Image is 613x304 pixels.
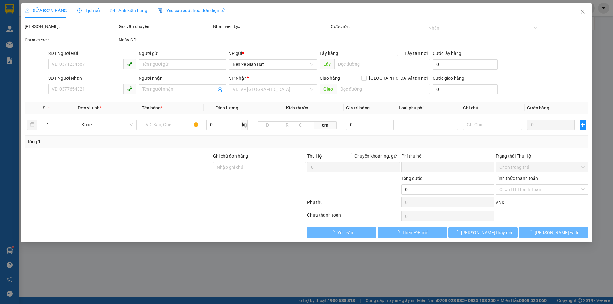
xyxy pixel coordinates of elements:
[402,229,429,236] span: Thêm ĐH mới
[82,120,133,130] span: Khác
[306,199,401,210] div: Phụ thu
[337,229,353,236] span: Yêu cầu
[127,86,132,91] span: phone
[433,84,498,94] input: Cước giao hàng
[496,200,504,205] span: VND
[78,105,102,110] span: Đơn vị tính
[527,105,549,110] span: Cước hàng
[233,60,313,69] span: Bến xe Giáp Bát
[306,211,401,223] div: Chưa thanh toán
[580,120,586,130] button: plus
[127,61,132,66] span: phone
[580,122,586,127] span: plus
[119,23,212,30] div: Gói vận chuyển:
[286,105,308,110] span: Kích thước
[157,8,163,13] img: icon
[297,121,314,129] input: C
[139,50,226,57] div: Người gửi
[320,84,337,94] span: Giao
[402,50,430,57] span: Lấy tận nơi
[401,176,422,181] span: Tổng cước
[574,3,592,21] button: Close
[463,120,522,130] input: Ghi Chú
[77,8,82,13] span: clock-circle
[48,75,136,82] div: SĐT Người Nhận
[519,227,588,238] button: [PERSON_NAME] và In
[25,36,117,43] div: Chưa cước :
[496,176,538,181] label: Hình thức thanh toán
[320,59,334,69] span: Lấy
[330,230,337,234] span: loading
[157,8,225,13] span: Yêu cầu xuất hóa đơn điện tử
[229,76,247,81] span: VP Nhận
[334,59,430,69] input: Dọc đường
[367,75,430,82] span: [GEOGRAPHIC_DATA] tận nơi
[346,105,370,110] span: Giá trị hàng
[25,8,67,13] span: SỬA ĐƠN HÀNG
[527,120,575,130] input: 0
[499,162,585,172] span: Chọn trạng thái
[454,230,461,234] span: loading
[320,76,340,81] span: Giao hàng
[48,50,136,57] div: SĐT Người Gửi
[528,230,535,234] span: loading
[213,23,329,30] div: Nhân viên tạo:
[401,152,494,162] div: Phí thu hộ
[218,87,223,92] span: user-add
[352,152,400,159] span: Chuyển khoản ng. gửi
[27,138,237,145] div: Tổng: 1
[307,227,376,238] button: Yêu cầu
[229,50,317,57] div: VP gửi
[213,153,248,159] label: Ghi chú đơn hàng
[395,230,402,234] span: loading
[27,120,37,130] button: delete
[77,8,100,13] span: Lịch sử
[396,102,460,114] th: Loại phụ phí
[448,227,518,238] button: [PERSON_NAME] thay đổi
[142,105,163,110] span: Tên hàng
[110,8,147,13] span: Ảnh kiện hàng
[25,8,29,13] span: edit
[433,59,498,70] input: Cước lấy hàng
[258,121,277,129] input: D
[142,120,201,130] input: VD: Bàn, Ghế
[241,120,248,130] span: kg
[277,121,297,129] input: R
[331,23,424,30] div: Cước rồi :
[461,229,512,236] span: [PERSON_NAME] thay đổi
[337,84,430,94] input: Dọc đường
[43,105,48,110] span: SL
[213,162,306,172] input: Ghi chú đơn hàng
[535,229,579,236] span: [PERSON_NAME] và In
[433,76,464,81] label: Cước giao hàng
[378,227,447,238] button: Thêm ĐH mới
[314,121,336,129] span: cm
[433,51,461,56] label: Cước lấy hàng
[496,152,588,159] div: Trạng thái Thu Hộ
[320,51,338,56] span: Lấy hàng
[307,153,322,159] span: Thu Hộ
[139,75,226,82] div: Người nhận
[119,36,212,43] div: Ngày GD:
[460,102,525,114] th: Ghi chú
[580,9,585,14] span: close
[25,23,117,30] div: [PERSON_NAME]:
[216,105,238,110] span: Định lượng
[110,8,115,13] span: picture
